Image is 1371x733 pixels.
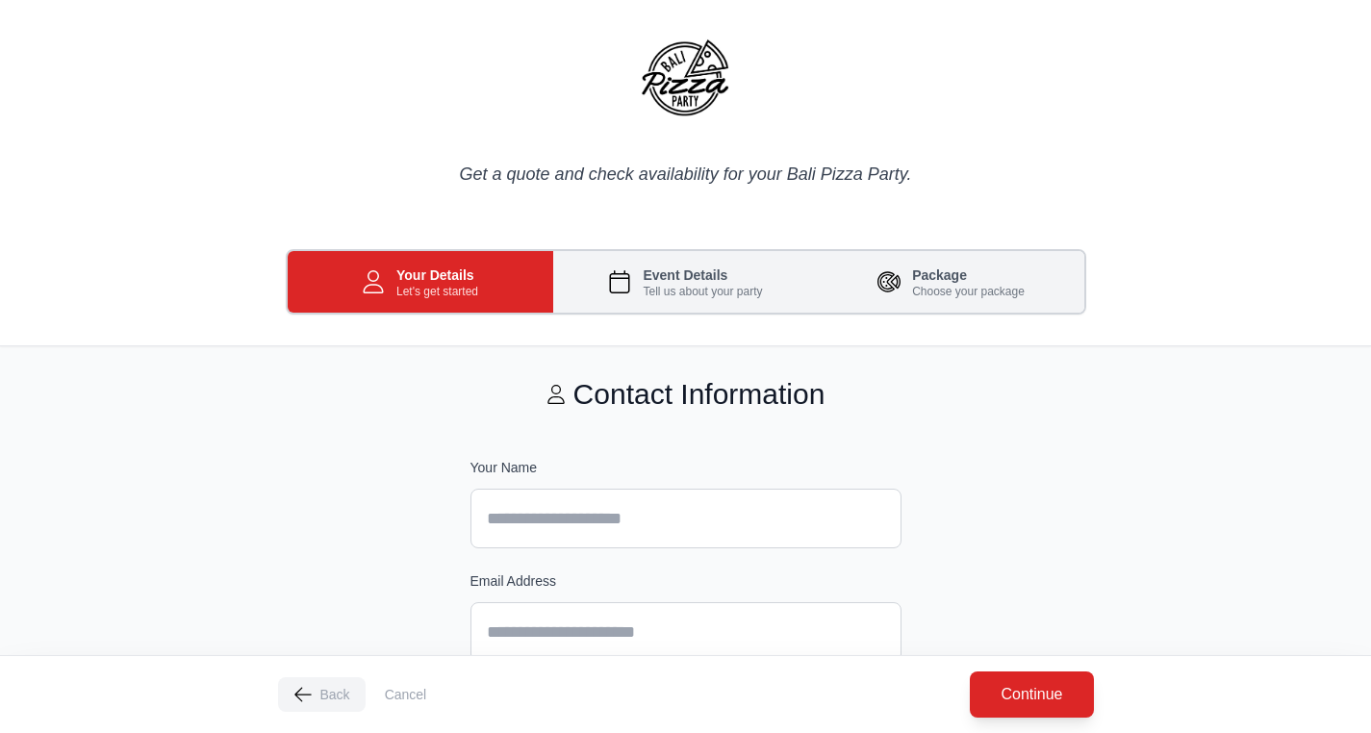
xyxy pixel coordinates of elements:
img: User [546,385,566,404]
img: Arrow Left [293,685,313,704]
button: Cancel [377,681,435,708]
img: Calendar [608,270,631,293]
img: Pizza [877,270,901,293]
h3: Package [912,265,1025,285]
img: Bali Pizza Party [640,31,732,123]
p: Get a quote and check availability for your Bali Pizza Party. [278,161,1094,188]
button: Back [278,677,366,712]
p: Let's get started [396,285,478,299]
label: Your Name [470,458,901,477]
img: User [362,270,385,293]
p: Tell us about your party [643,285,762,299]
h3: Event Details [643,265,762,285]
h2: Contact Information [278,377,1094,412]
span: Back [320,685,350,704]
h3: Your Details [396,265,478,285]
label: Email Address [470,571,901,591]
button: Continue [970,671,1093,718]
p: Choose your package [912,285,1025,299]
